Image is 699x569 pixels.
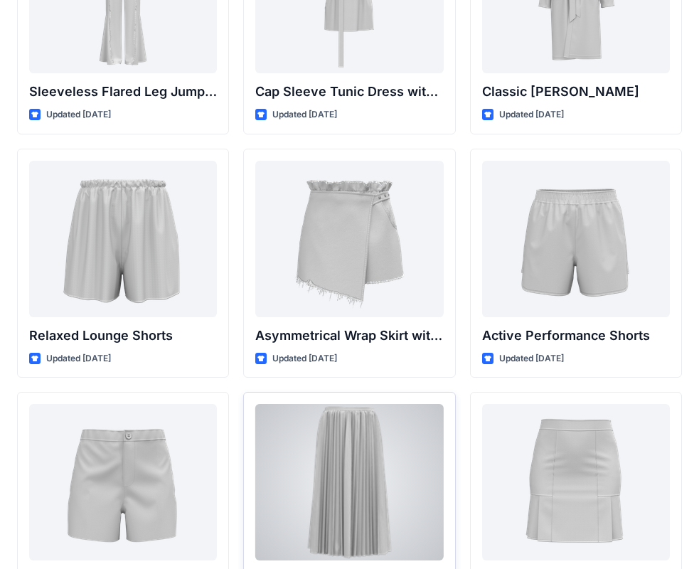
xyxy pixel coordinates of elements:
p: Updated [DATE] [46,351,111,366]
p: Relaxed Lounge Shorts [29,326,217,346]
p: Sleeveless Flared Leg Jumpsuit [29,82,217,102]
p: Active Performance Shorts [482,326,670,346]
a: Active Performance Shorts [482,161,670,317]
p: Updated [DATE] [272,107,337,122]
a: Relaxed Lounge Shorts [29,161,217,317]
p: Cap Sleeve Tunic Dress with Belt [255,82,443,102]
p: Updated [DATE] [46,107,111,122]
a: Ruched Mini Skirt with Attached Draped Panel [255,404,443,560]
p: Classic [PERSON_NAME] [482,82,670,102]
a: Tailored Twill Shorts [29,404,217,560]
p: Updated [DATE] [272,351,337,366]
a: Asymmetrical Wrap Skirt with Ruffle Waist [255,161,443,317]
p: Asymmetrical Wrap Skirt with Ruffle Waist [255,326,443,346]
a: Ruched Mini Skirt with Attached Draped Panel [482,404,670,560]
p: Updated [DATE] [499,351,564,366]
p: Updated [DATE] [499,107,564,122]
